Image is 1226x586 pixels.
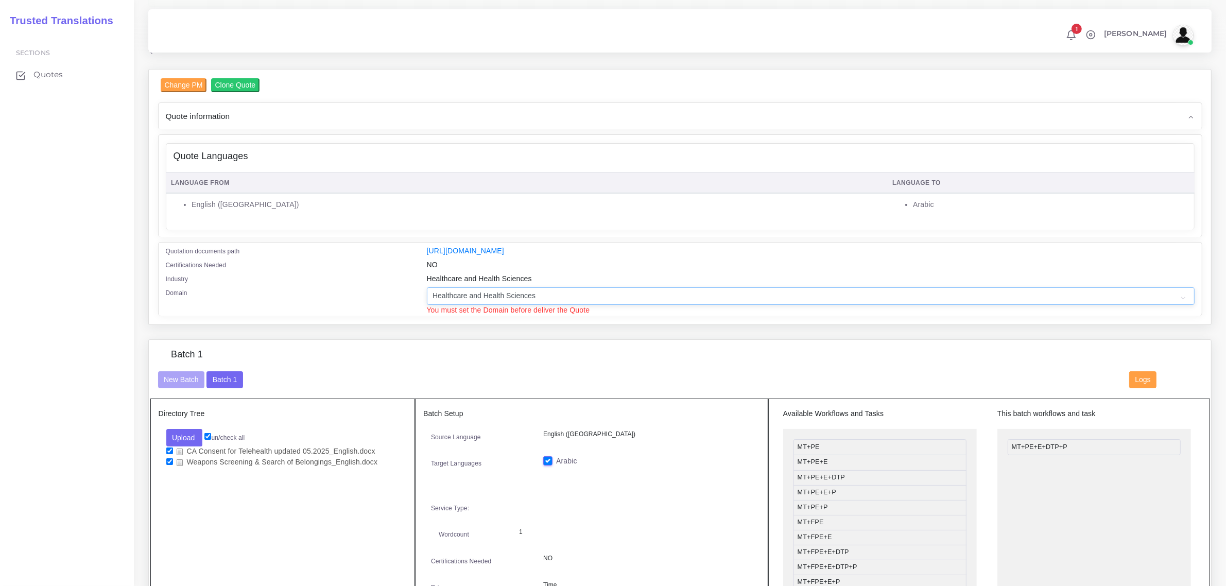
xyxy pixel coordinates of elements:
[793,470,966,486] li: MT+PE+E+DTP
[431,433,481,442] label: Source Language
[1104,30,1167,37] span: [PERSON_NAME]
[206,375,243,383] a: Batch 1
[8,64,126,85] a: Quotes
[3,14,113,27] h2: Trusted Translations
[439,530,469,539] label: Wordcount
[211,78,260,92] input: Clone Quote
[33,69,63,80] span: Quotes
[173,446,379,456] a: CA Consent for Telehealth updated 05.2025_English.docx
[913,199,1189,210] li: Arabic
[166,274,188,284] label: Industry
[174,151,248,162] h4: Quote Languages
[793,515,966,530] li: MT+FPE
[166,173,887,194] th: Language From
[1072,24,1082,34] span: 1
[3,12,113,29] a: Trusted Translations
[158,375,205,383] a: New Batch
[206,371,243,389] button: Batch 1
[783,409,977,418] h5: Available Workflows and Tasks
[166,110,230,122] span: Quote information
[423,409,760,418] h5: Batch Setup
[1135,375,1151,384] span: Logs
[166,429,203,446] button: Upload
[556,456,577,467] label: Arabic
[166,247,240,256] label: Quotation documents path
[427,247,504,255] a: [URL][DOMAIN_NAME]
[171,349,203,360] h4: Batch 1
[793,560,966,575] li: MT+FPE+E+DTP+P
[1099,25,1197,45] a: [PERSON_NAME]avatar
[793,500,966,515] li: MT+PE+P
[793,439,966,455] li: MT+PE
[161,78,207,92] input: Change PM
[793,530,966,545] li: MT+FPE+E
[431,459,481,468] label: Target Languages
[419,260,1202,273] div: NO
[1062,29,1080,41] a: 1
[192,199,882,210] li: English ([GEOGRAPHIC_DATA])
[166,261,227,270] label: Certifications Needed
[793,545,966,560] li: MT+FPE+E+DTP
[166,288,187,298] label: Domain
[793,455,966,470] li: MT+PE+E
[173,457,382,467] a: Weapons Screening & Search of Belongings_English.docx
[431,504,469,513] label: Service Type:
[793,485,966,501] li: MT+PE+E+P
[1129,371,1156,389] button: Logs
[887,173,1195,194] th: Language To
[543,553,752,564] p: NO
[1008,439,1181,455] li: MT+PE+E+DTP+P
[159,409,407,418] h5: Directory Tree
[158,371,205,389] button: New Batch
[427,306,590,314] span: You must set the Domain before deliver the Quote
[419,273,1202,287] div: Healthcare and Health Sciences
[997,409,1191,418] h5: This batch workflows and task
[204,433,211,440] input: un/check all
[204,433,245,442] label: un/check all
[159,103,1202,129] div: Quote information
[543,429,752,440] p: English ([GEOGRAPHIC_DATA])
[519,527,745,538] p: 1
[16,49,50,57] span: Sections
[1173,25,1194,45] img: avatar
[431,557,492,566] label: Certifications Needed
